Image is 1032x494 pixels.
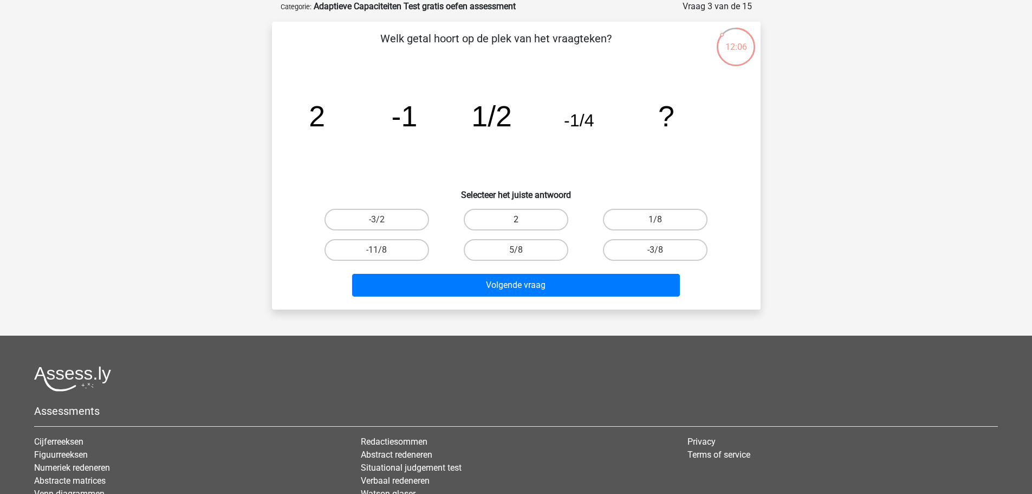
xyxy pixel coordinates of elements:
label: 5/8 [464,239,568,261]
small: Categorie: [281,3,311,11]
tspan: ? [658,100,674,132]
a: Abstracte matrices [34,476,106,486]
a: Situational judgement test [361,463,462,473]
label: -11/8 [324,239,429,261]
a: Terms of service [687,450,750,460]
a: Redactiesommen [361,437,427,447]
label: -3/2 [324,209,429,230]
h6: Selecteer het juiste antwoord [289,181,743,200]
a: Verbaal redeneren [361,476,430,486]
a: Abstract redeneren [361,450,432,460]
label: -3/8 [603,239,708,261]
tspan: 2 [309,100,325,132]
tspan: -1/4 [564,111,594,130]
label: 1/8 [603,209,708,230]
p: Welk getal hoort op de plek van het vraagteken? [289,30,703,63]
h5: Assessments [34,405,998,418]
tspan: -1 [391,100,417,132]
label: 2 [464,209,568,230]
a: Cijferreeksen [34,437,83,447]
button: Volgende vraag [352,274,680,297]
tspan: 1/2 [471,100,512,132]
img: Assessly logo [34,366,111,392]
div: 12:06 [716,27,756,54]
a: Numeriek redeneren [34,463,110,473]
a: Figuurreeksen [34,450,88,460]
a: Privacy [687,437,716,447]
strong: Adaptieve Capaciteiten Test gratis oefen assessment [314,1,516,11]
